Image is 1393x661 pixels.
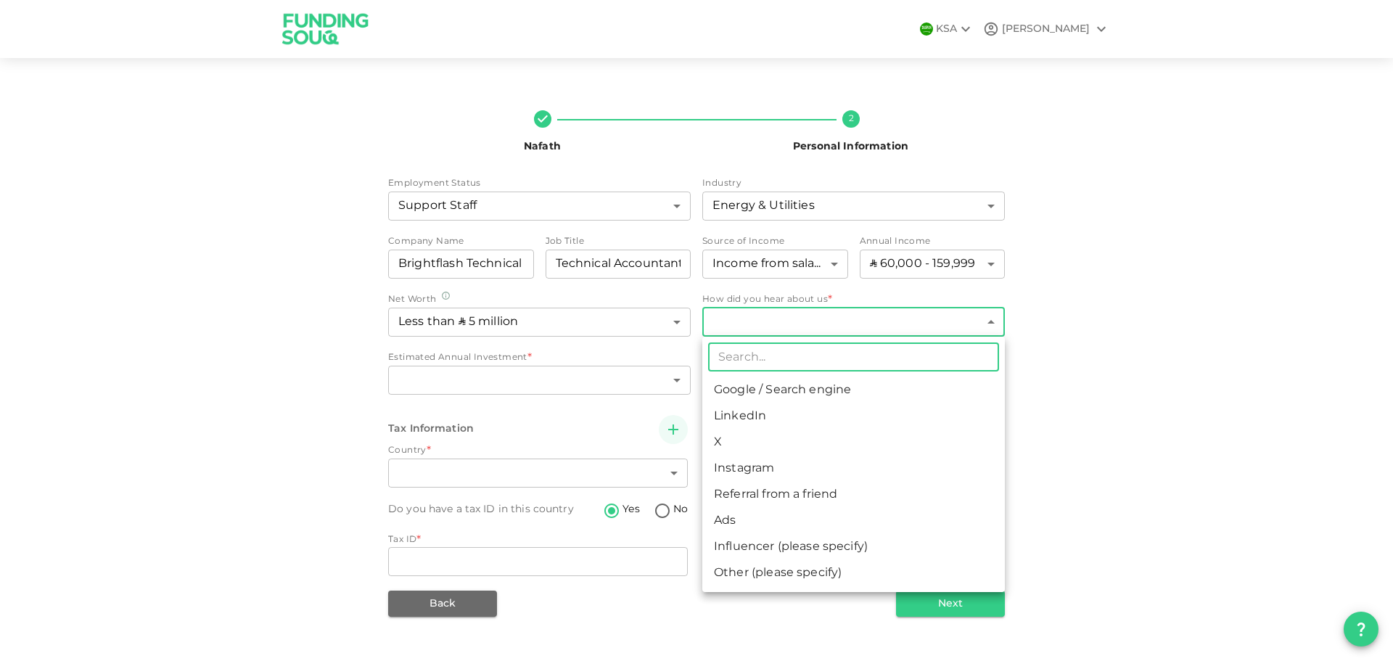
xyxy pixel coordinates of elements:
li: Google / Search engine [702,377,1005,403]
li: Ads [702,508,1005,534]
li: Instagram [702,456,1005,482]
li: Other (please specify) [702,560,1005,586]
input: Search... [708,342,999,371]
li: Referral from a friend [702,482,1005,508]
li: LinkedIn [702,403,1005,430]
li: X [702,430,1005,456]
li: Influencer (please specify) [702,534,1005,560]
